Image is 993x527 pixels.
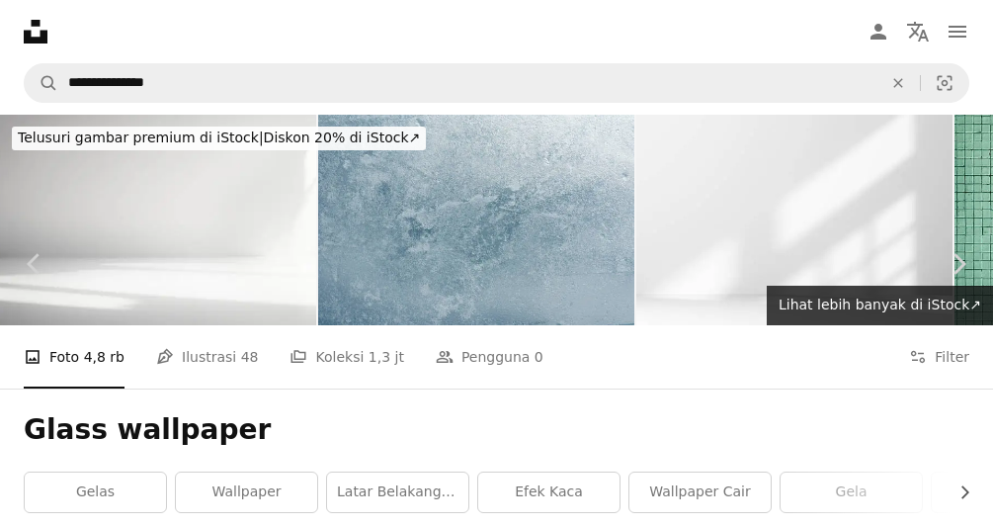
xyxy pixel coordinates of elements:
a: gela [781,473,922,512]
a: Lihat lebih banyak di iStock↗ [767,286,993,325]
form: Temuka visual di seluruh situs [24,63,969,103]
a: Ilustrasi 48 [156,325,258,389]
button: Pencarian di Unsplash [25,64,58,102]
div: Diskon 20% di iStock ↗ [12,127,426,150]
a: Pengguna 0 [436,325,543,389]
a: Beranda — Unsplash [24,20,47,44]
span: Telusuri gambar premium di iStock | [18,130,264,145]
h1: Glass wallpaper [24,412,969,448]
button: Menu [938,12,977,51]
a: Wallpaper [176,473,317,512]
a: Efek kaca [478,473,620,512]
img: Tekstur es. Air beku. Latar belakang musim dingin [318,115,634,325]
span: 0 [535,346,543,368]
img: Ruang putih kosong abstrak minimalis untuk presentasi produk, berkas cahaya jatuh ke dalam ruanga... [636,115,952,325]
a: gelas [25,473,166,512]
span: Lihat lebih banyak di iStock ↗ [779,297,981,312]
a: Berikutnya [924,169,993,359]
a: Koleksi 1,3 jt [290,325,403,389]
button: Filter [909,325,969,389]
a: latar belakang kaca [327,473,468,512]
a: Masuk/Daftar [859,12,898,51]
button: Hapus [876,64,920,102]
button: Bahasa [898,12,938,51]
span: 48 [241,346,259,368]
button: gulir daftar ke kanan [947,473,969,512]
button: Pencarian visual [921,64,968,102]
span: 1,3 jt [369,346,404,368]
a: wallpaper cair [629,473,771,512]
